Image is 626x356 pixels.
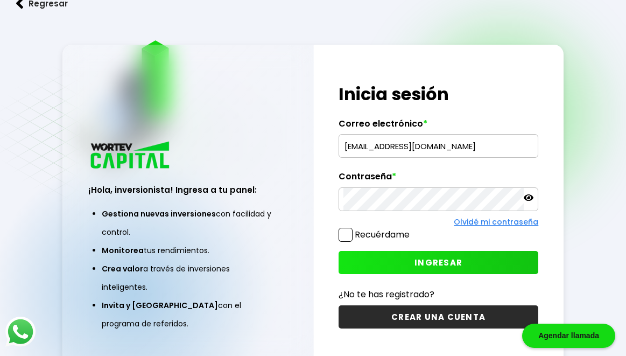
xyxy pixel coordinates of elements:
a: ¿No te has registrado?CREAR UNA CUENTA [339,288,538,329]
span: Gestiona nuevas inversiones [102,208,216,219]
h1: Inicia sesión [339,81,538,107]
label: Contraseña [339,171,538,187]
li: con el programa de referidos. [102,296,275,333]
button: CREAR UNA CUENTA [339,305,538,329]
img: logos_whatsapp-icon.242b2217.svg [5,317,36,347]
button: INGRESAR [339,251,538,274]
img: logo_wortev_capital [88,140,173,172]
li: con facilidad y control. [102,205,275,241]
span: Crea valor [102,263,143,274]
h3: ¡Hola, inversionista! Ingresa a tu panel: [88,184,288,196]
a: Olvidé mi contraseña [454,217,538,227]
label: Correo electrónico [339,118,538,135]
div: Agendar llamada [522,324,615,348]
label: Recuérdame [355,228,410,241]
span: INGRESAR [414,257,462,268]
p: ¿No te has registrado? [339,288,538,301]
span: Invita y [GEOGRAPHIC_DATA] [102,300,218,311]
input: hola@wortev.capital [343,135,533,157]
li: a través de inversiones inteligentes. [102,260,275,296]
span: Monitorea [102,245,144,256]
li: tus rendimientos. [102,241,275,260]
